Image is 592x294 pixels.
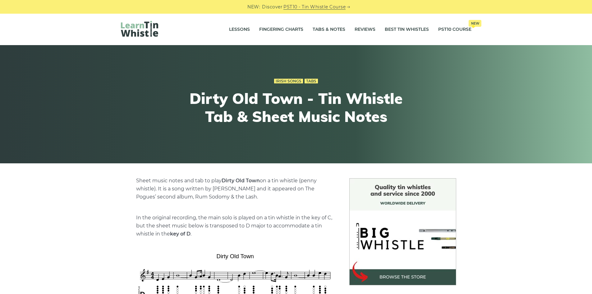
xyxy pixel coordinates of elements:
[313,22,345,37] a: Tabs & Notes
[274,79,303,84] a: Irish Songs
[305,79,318,84] a: Tabs
[182,90,411,125] h1: Dirty Old Town - Tin Whistle Tab & Sheet Music Notes
[121,21,158,37] img: LearnTinWhistle.com
[222,178,260,184] strong: Dirty Old Town
[136,177,334,201] p: Sheet music notes and tab to play on a tin whistle (penny whistle). It is a song written by [PERS...
[170,231,190,237] strong: key of D
[469,20,481,27] span: New
[355,22,375,37] a: Reviews
[259,22,303,37] a: Fingering Charts
[136,215,332,237] span: In the original recording, the main solo is played on a tin whistle in the key of C, but the shee...
[385,22,429,37] a: Best Tin Whistles
[349,178,456,285] img: BigWhistle Tin Whistle Store
[438,22,471,37] a: PST10 CourseNew
[229,22,250,37] a: Lessons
